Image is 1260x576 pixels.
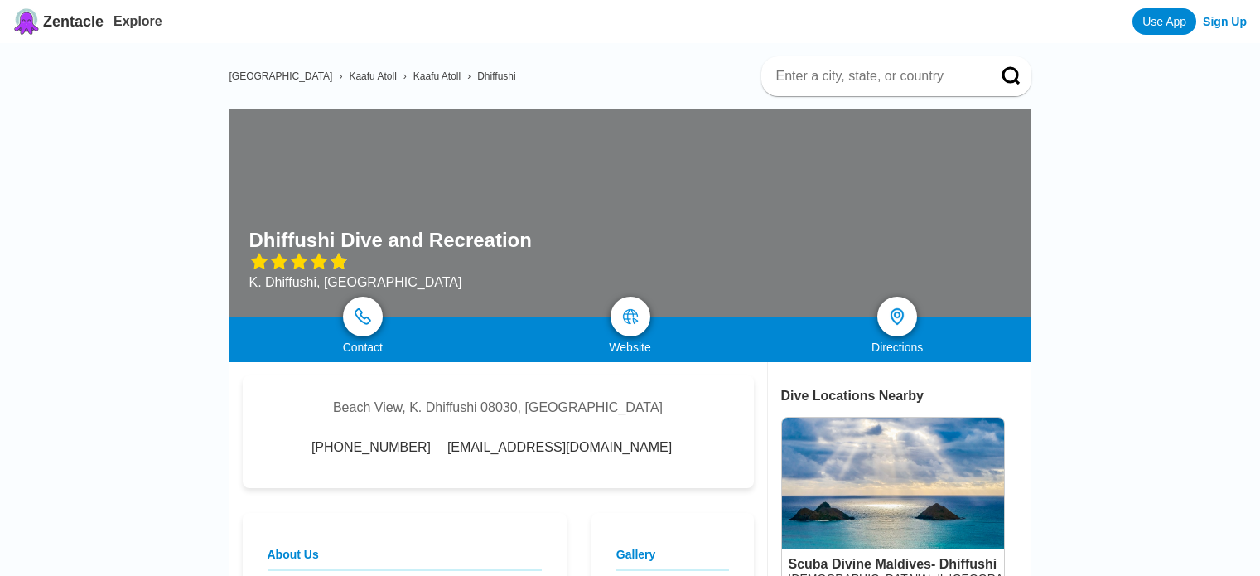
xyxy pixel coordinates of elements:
[447,440,672,455] span: [EMAIL_ADDRESS][DOMAIN_NAME]
[622,308,639,325] img: map
[13,8,104,35] a: Zentacle logoZentacle
[13,8,40,35] img: Zentacle logo
[781,389,1031,404] div: Dive Locations Nearby
[413,70,461,82] a: Kaafu Atoll
[616,548,729,571] h2: Gallery
[1132,8,1196,35] a: Use App
[339,70,342,82] span: ›
[113,14,162,28] a: Explore
[355,308,371,325] img: phone
[403,70,407,82] span: ›
[349,70,396,82] a: Kaafu Atoll
[775,68,978,85] input: Enter a city, state, or country
[467,70,471,82] span: ›
[496,341,764,354] div: Website
[764,341,1031,354] div: Directions
[249,229,532,252] h1: Dhiffushi Dive and Recreation
[229,70,333,82] a: [GEOGRAPHIC_DATA]
[249,275,532,290] div: K. Dhiffushi, [GEOGRAPHIC_DATA]
[1203,15,1247,28] a: Sign Up
[877,297,917,336] a: directions
[229,341,497,354] div: Contact
[43,13,104,31] span: Zentacle
[333,400,663,415] div: Beach View, K. Dhiffushi 08030, [GEOGRAPHIC_DATA]
[887,307,907,327] img: directions
[477,70,515,82] a: Dhiffushi
[268,548,542,571] h2: About Us
[311,440,431,455] span: [PHONE_NUMBER]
